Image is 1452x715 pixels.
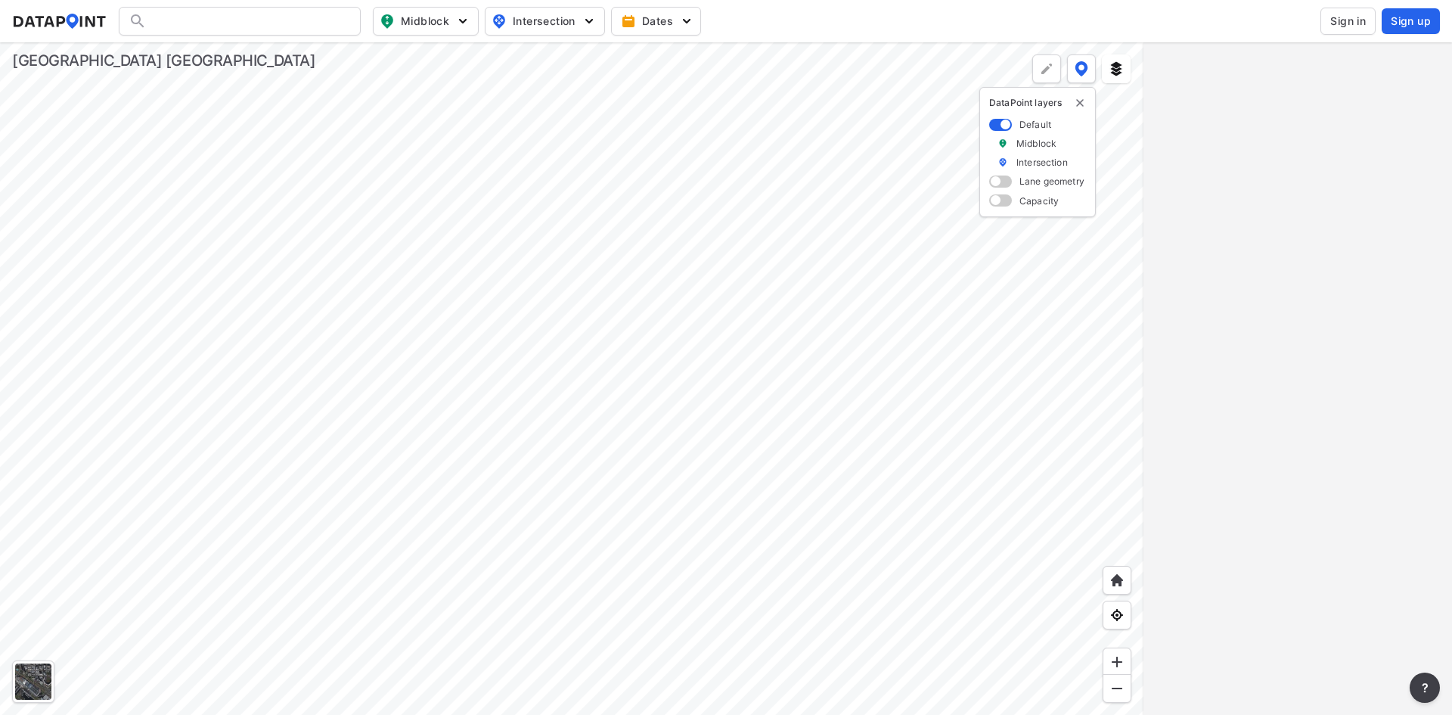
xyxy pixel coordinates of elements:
[1109,608,1125,623] img: zeq5HYn9AnE9l6UmnFLPAAAAAElFTkSuQmCC
[373,7,479,36] button: Midblock
[1016,137,1056,150] label: Midblock
[989,97,1086,109] p: DataPoint layers
[380,12,469,30] span: Midblock
[611,7,701,36] button: Dates
[1103,601,1131,630] div: View my location
[1075,61,1088,76] img: data-point-layers.37681fc9.svg
[1103,674,1131,703] div: Zoom out
[1103,566,1131,595] div: Home
[1320,8,1376,35] button: Sign in
[12,14,107,29] img: dataPointLogo.9353c09d.svg
[1016,156,1068,169] label: Intersection
[1074,97,1086,109] button: delete
[492,12,595,30] span: Intersection
[1103,648,1131,676] div: Zoom in
[1019,194,1059,207] label: Capacity
[624,14,691,29] span: Dates
[455,14,470,29] img: 5YPKRKmlfpI5mqlR8AD95paCi+0kK1fRFDJSaMmawlwaeJcJwk9O2fotCW5ve9gAAAAASUVORK5CYII=
[679,14,694,29] img: 5YPKRKmlfpI5mqlR8AD95paCi+0kK1fRFDJSaMmawlwaeJcJwk9O2fotCW5ve9gAAAAASUVORK5CYII=
[1379,8,1440,34] a: Sign up
[12,50,315,71] div: [GEOGRAPHIC_DATA] [GEOGRAPHIC_DATA]
[1410,673,1440,703] button: more
[997,156,1008,169] img: marker_Intersection.6861001b.svg
[1067,54,1096,83] button: DataPoint layers
[12,661,54,703] div: Toggle basemap
[490,12,508,30] img: map_pin_int.54838e6b.svg
[1019,175,1084,188] label: Lane geometry
[1019,118,1051,131] label: Default
[1109,573,1125,588] img: +XpAUvaXAN7GudzAAAAAElFTkSuQmCC
[1102,54,1131,83] button: External layers
[378,12,396,30] img: map_pin_mid.602f9df1.svg
[1074,97,1086,109] img: close-external-leyer.3061a1c7.svg
[582,14,597,29] img: 5YPKRKmlfpI5mqlR8AD95paCi+0kK1fRFDJSaMmawlwaeJcJwk9O2fotCW5ve9gAAAAASUVORK5CYII=
[1317,8,1379,35] a: Sign in
[1109,681,1125,696] img: MAAAAAElFTkSuQmCC
[485,7,605,36] button: Intersection
[1032,54,1061,83] div: Polygon tool
[1109,61,1124,76] img: layers.ee07997e.svg
[1109,654,1125,670] img: ZvzfEJKXnyWIrJytrsY285QMwk63cM6Drc+sIAAAAASUVORK5CYII=
[1039,61,1054,76] img: +Dz8AAAAASUVORK5CYII=
[621,14,636,29] img: calendar-gold.39a51dde.svg
[997,137,1008,150] img: marker_Midblock.5ba75e30.svg
[1330,14,1366,29] span: Sign in
[1419,679,1431,697] span: ?
[1391,14,1431,29] span: Sign up
[1382,8,1440,34] button: Sign up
